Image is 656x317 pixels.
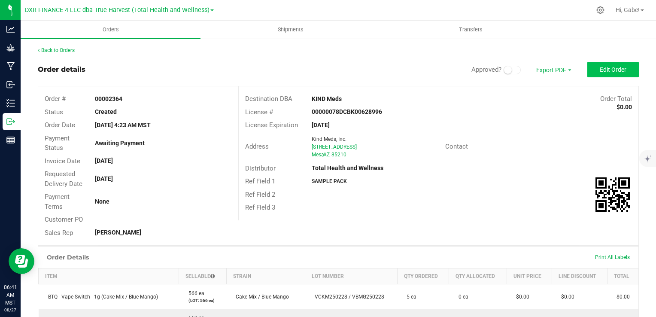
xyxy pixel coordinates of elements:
span: Approved? [471,66,501,73]
a: Orders [21,21,200,39]
span: Kind Meds, Inc. [312,136,346,142]
strong: None [95,198,109,205]
span: VCKM250228 / VBMG250228 [310,294,384,300]
strong: Total Health and Wellness [312,165,383,171]
span: Status [45,108,63,116]
strong: [DATE] [312,122,330,128]
th: Line Discount [552,268,607,284]
span: $0.00 [612,294,630,300]
span: Ref Field 3 [245,204,275,211]
strong: SAMPLE PACK [312,178,347,184]
th: Total [607,268,638,284]
th: Sellable [179,268,226,284]
inline-svg: Outbound [6,117,15,126]
strong: [DATE] 4:23 AM MST [95,122,151,128]
inline-svg: Reports [6,136,15,144]
th: Lot Number [305,268,397,284]
span: Invoice Date [45,157,80,165]
strong: Created [95,108,117,115]
span: 5 ea [402,294,416,300]
strong: [DATE] [95,175,113,182]
span: 85210 [331,152,346,158]
th: Qty Ordered [397,268,449,284]
span: AZ [323,152,330,158]
span: Requested Delivery Date [45,170,82,188]
inline-svg: Inbound [6,80,15,89]
span: Order Total [600,95,632,103]
img: Scan me! [595,177,630,212]
li: Export PDF [527,62,579,77]
p: 08/27 [4,307,17,313]
span: $0.00 [512,294,529,300]
h1: Order Details [47,254,89,261]
span: [STREET_ADDRESS] [312,144,357,150]
span: 566 ea [184,290,204,296]
iframe: Resource center [9,248,34,274]
strong: KIND Meds [312,95,342,102]
span: Distributor [245,165,276,172]
p: 06:41 AM MST [4,283,17,307]
th: Qty Allocated [449,268,507,284]
strong: 00002364 [95,95,122,102]
th: Strain [226,268,305,284]
span: Orders [91,26,131,34]
span: Ref Field 1 [245,177,275,185]
div: Order details [38,64,85,75]
inline-svg: Manufacturing [6,62,15,70]
th: Item [39,268,179,284]
span: $0.00 [557,294,574,300]
span: Mesa [312,152,324,158]
span: Contact [445,143,468,150]
span: Payment Terms [45,193,70,210]
strong: 00000078DCBK00628996 [312,108,382,115]
button: Edit Order [587,62,639,77]
span: License Expiration [245,121,298,129]
strong: $0.00 [617,104,632,110]
inline-svg: Analytics [6,25,15,34]
span: Cake Mix / Blue Mango [231,294,289,300]
th: Unit Price [507,268,552,284]
span: License # [245,108,273,116]
span: Hi, Gabe! [616,6,640,13]
p: (LOT: 566 ea) [184,297,221,304]
div: Manage settings [595,6,606,14]
span: Address [245,143,269,150]
span: 0 ea [454,294,468,300]
span: Shipments [266,26,315,34]
span: Payment Status [45,134,70,152]
a: Transfers [381,21,561,39]
strong: [PERSON_NAME] [95,229,141,236]
strong: [DATE] [95,157,113,164]
inline-svg: Inventory [6,99,15,107]
span: Destination DBA [245,95,292,103]
inline-svg: Grow [6,43,15,52]
a: Back to Orders [38,47,75,53]
span: Ref Field 2 [245,191,275,198]
span: Print All Labels [595,254,630,260]
span: DXR FINANCE 4 LLC dba True Harvest (Total Health and Wellness) [25,6,210,14]
span: BTQ - Vape Switch - 1g (Cake Mix / Blue Mango) [44,294,158,300]
span: , [322,152,323,158]
span: Transfers [447,26,494,34]
span: Sales Rep [45,229,73,237]
span: Edit Order [600,66,626,73]
qrcode: 00002364 [595,177,630,212]
strong: Awaiting Payment [95,140,145,146]
span: Customer PO [45,216,83,223]
a: Shipments [200,21,380,39]
span: Order Date [45,121,75,129]
span: Order # [45,95,66,103]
